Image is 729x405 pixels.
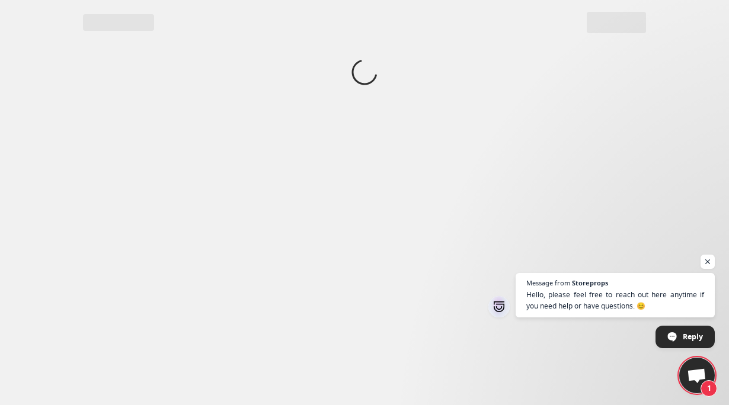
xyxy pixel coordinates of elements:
span: Storeprops [572,279,608,286]
span: 1 [701,380,717,397]
span: Message from [526,279,570,286]
span: Reply [683,326,703,347]
div: Open chat [679,358,715,393]
span: Hello, please feel free to reach out here anytime if you need help or have questions. 😊 [526,289,704,311]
